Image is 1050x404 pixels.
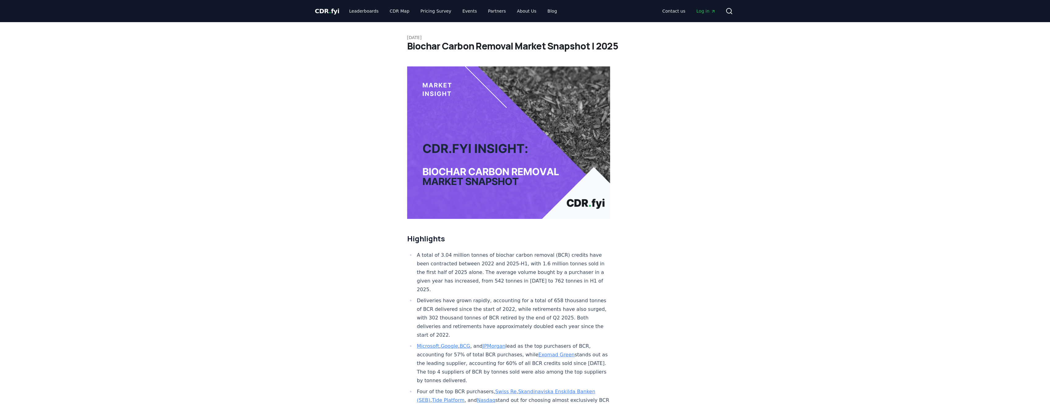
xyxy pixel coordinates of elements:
a: Microsoft [417,343,439,349]
nav: Main [657,6,720,17]
li: , , , and lead as the top purchasers of BCR, accounting for 57% of total BCR purchases, while sta... [415,342,611,385]
a: Nasdaq [477,397,495,403]
a: BCG [460,343,470,349]
a: Pricing Survey [415,6,456,17]
a: CDR Map [385,6,414,17]
a: Partners [483,6,511,17]
a: Exomad Green [538,352,575,358]
a: Events [458,6,482,17]
a: Leaderboards [344,6,383,17]
h1: Biochar Carbon Removal Market Snapshot | 2025 [407,41,643,52]
a: About Us [512,6,541,17]
span: Log in [696,8,715,14]
li: A total of 3.04 million tonnes of biochar carbon removal (BCR) credits have been contracted betwe... [415,251,611,294]
a: CDR.fyi [315,7,340,15]
nav: Main [344,6,562,17]
h2: Highlights [407,234,611,244]
a: Log in [691,6,720,17]
a: Google [441,343,458,349]
span: CDR fyi [315,7,340,15]
li: Deliveries have grown rapidly, accounting for a total of 658 thousand tonnes of BCR delivered sin... [415,296,611,339]
a: Contact us [657,6,690,17]
a: Swiss Re [495,389,517,394]
a: Tide Platform [432,397,464,403]
p: [DATE] [407,34,643,41]
span: . [329,7,331,15]
a: Blog [543,6,562,17]
a: JPMorgan [482,343,505,349]
img: blog post image [407,66,611,219]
